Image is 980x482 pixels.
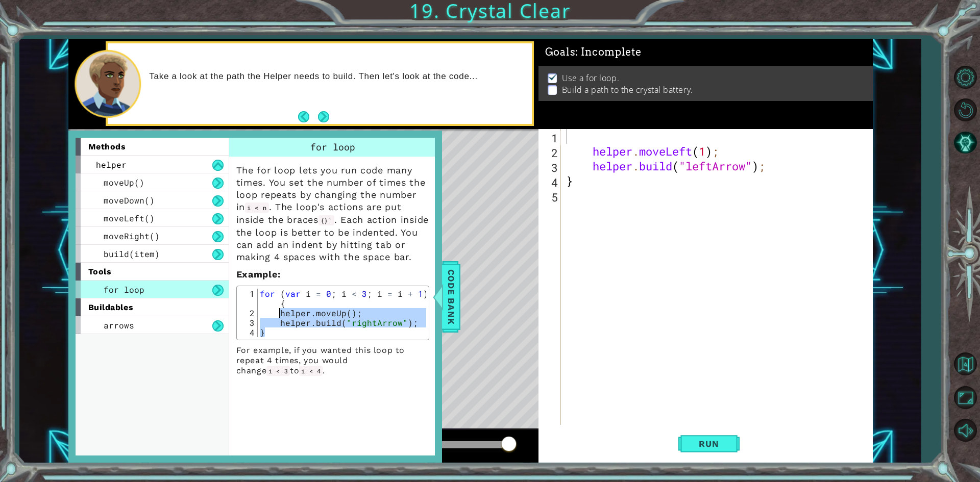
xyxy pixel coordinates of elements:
span: arrows [104,320,134,331]
span: Goals [545,46,642,59]
span: moveDown() [104,195,155,206]
div: buildables [76,298,229,316]
p: For example, if you wanted this loop to repeat 4 times, you would change to . [236,345,429,376]
button: Back to Map [950,349,980,379]
div: methods [76,138,229,156]
span: moveLeft() [104,213,155,223]
span: for loop [310,141,355,153]
span: helper [96,159,127,170]
div: 2 [541,145,561,160]
span: moveRight() [104,231,160,241]
button: Restart Level [950,95,980,125]
button: AI Hint [950,128,980,158]
div: 2 [239,308,258,318]
div: 5 [541,190,561,205]
span: for loop [104,284,144,295]
span: methods [88,142,126,151]
button: Level Options [950,63,980,92]
span: Code Bank [443,265,459,327]
button: Next [318,111,329,122]
p: Use a for loop. [562,72,619,84]
p: Take a look at the path the Helper needs to build. Then let's look at the code... [149,71,524,82]
button: Maximize Browser [950,383,980,413]
p: Build a path to the crystal battery. [562,84,693,95]
div: 1 [239,289,258,308]
div: 3 [541,160,561,175]
button: Back [298,111,318,122]
p: The for loop lets you run code many times. You set the number of times the loop repeats by changi... [236,164,429,263]
span: buildables [88,302,134,312]
code: i < 4 [299,366,323,376]
button: Shift+Enter: Run current code. [678,427,740,461]
img: Check mark for checkbox [548,72,558,81]
span: build(item) [104,248,160,259]
code: {}` [318,215,334,225]
span: Example [236,269,278,280]
span: tools [88,267,112,276]
a: Back to Map [950,348,980,382]
strong: : [236,269,281,280]
div: tools [76,263,229,281]
div: 4 [239,327,258,337]
div: 1 [541,131,561,145]
code: i < n [245,202,269,213]
div: for loop [229,138,436,157]
span: : Incomplete [575,46,641,58]
span: Run [689,439,729,449]
code: i < 3 [266,366,290,376]
button: Mute [950,416,980,445]
span: moveUp() [104,177,144,188]
div: 4 [541,175,561,190]
div: 3 [239,318,258,327]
